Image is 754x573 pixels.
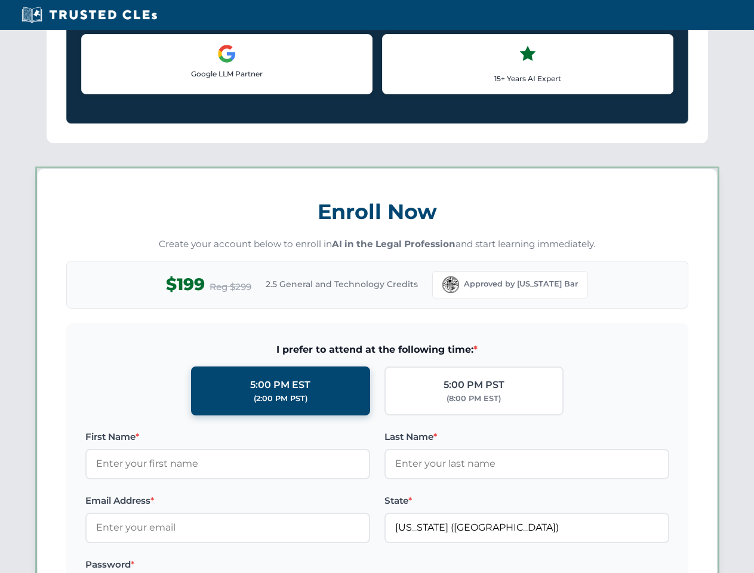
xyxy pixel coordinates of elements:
input: Enter your email [85,513,370,543]
p: Google LLM Partner [91,68,362,79]
input: Enter your first name [85,449,370,479]
label: Last Name [384,430,669,444]
h3: Enroll Now [66,193,688,230]
label: State [384,494,669,508]
p: Create your account below to enroll in and start learning immediately. [66,238,688,251]
img: Florida Bar [442,276,459,293]
label: First Name [85,430,370,444]
strong: AI in the Legal Profession [332,238,456,249]
p: 15+ Years AI Expert [392,73,663,84]
span: I prefer to attend at the following time: [85,342,669,358]
div: 5:00 PM PST [444,377,504,393]
div: (8:00 PM EST) [447,393,501,405]
div: (2:00 PM PST) [254,393,307,405]
div: 5:00 PM EST [250,377,310,393]
img: Trusted CLEs [18,6,161,24]
label: Password [85,557,370,572]
input: Florida (FL) [384,513,669,543]
label: Email Address [85,494,370,508]
span: $199 [166,271,205,298]
img: Google [217,44,236,63]
span: Reg $299 [210,280,251,294]
span: 2.5 General and Technology Credits [266,278,418,291]
input: Enter your last name [384,449,669,479]
span: Approved by [US_STATE] Bar [464,278,578,290]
